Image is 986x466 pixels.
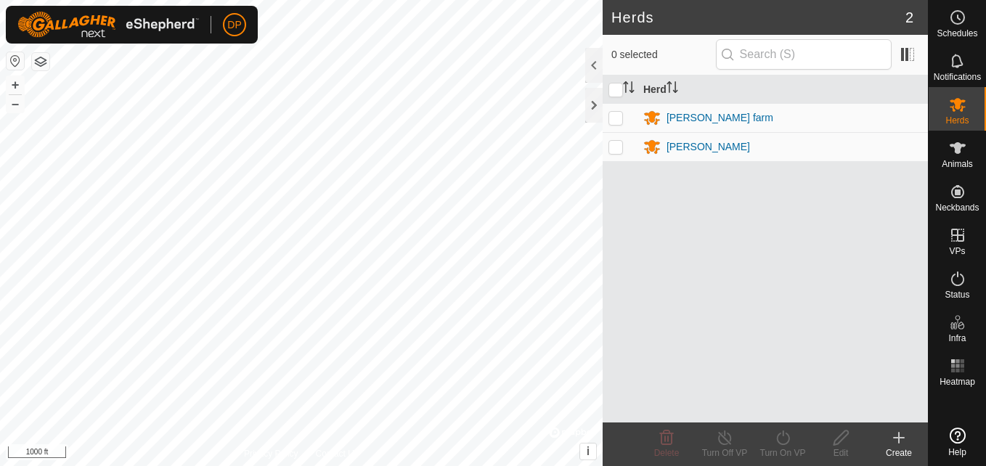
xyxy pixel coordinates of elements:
[948,334,966,343] span: Infra
[7,52,24,70] button: Reset Map
[945,290,969,299] span: Status
[812,446,870,459] div: Edit
[945,116,969,125] span: Herds
[316,447,359,460] a: Contact Us
[667,139,750,155] div: [PERSON_NAME]
[611,9,905,26] h2: Herds
[905,7,913,28] span: 2
[929,422,986,462] a: Help
[667,83,678,95] p-sorticon: Activate to sort
[580,443,596,459] button: i
[611,47,716,62] span: 0 selected
[587,445,590,457] span: i
[935,203,979,212] span: Neckbands
[637,75,928,104] th: Herd
[17,12,199,38] img: Gallagher Logo
[244,447,298,460] a: Privacy Policy
[623,83,635,95] p-sorticon: Activate to sort
[7,95,24,113] button: –
[948,448,966,457] span: Help
[7,76,24,94] button: +
[934,73,981,81] span: Notifications
[654,448,680,458] span: Delete
[942,160,973,168] span: Animals
[940,377,975,386] span: Heatmap
[870,446,928,459] div: Create
[754,446,812,459] div: Turn On VP
[32,53,49,70] button: Map Layers
[949,247,965,256] span: VPs
[667,110,773,126] div: [PERSON_NAME] farm
[937,29,977,38] span: Schedules
[716,39,892,70] input: Search (S)
[227,17,241,33] span: DP
[696,446,754,459] div: Turn Off VP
